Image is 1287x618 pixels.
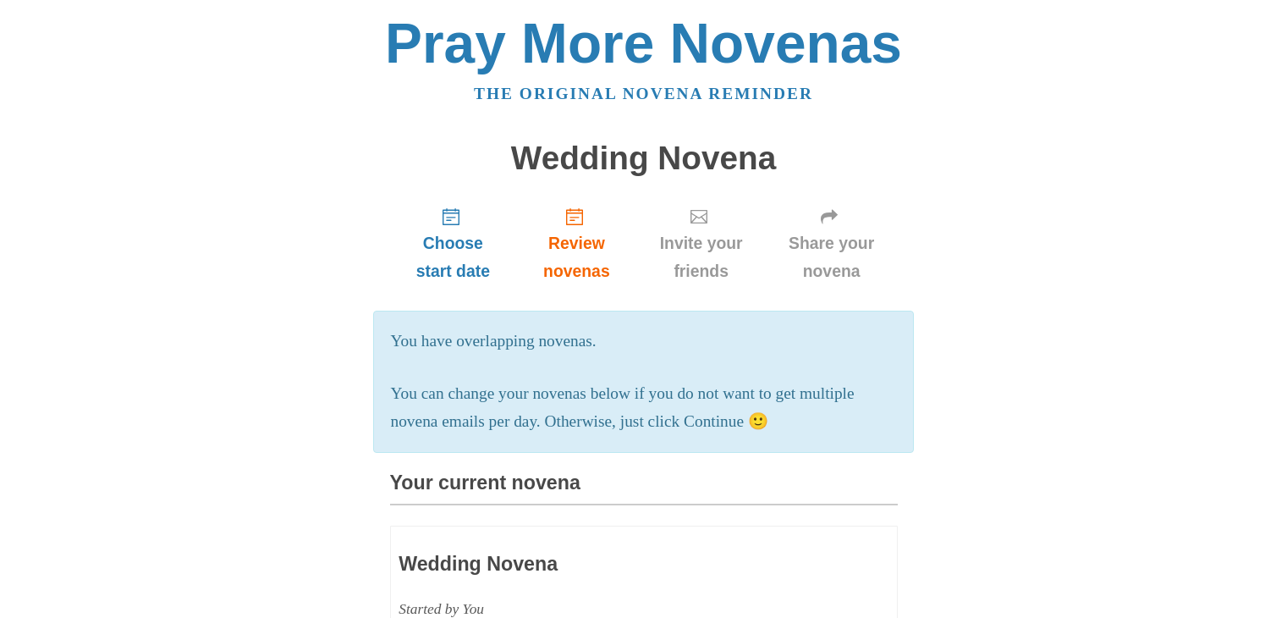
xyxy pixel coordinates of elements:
a: Pray More Novenas [385,12,902,74]
a: Review novenas [516,193,636,294]
span: Review novenas [533,229,619,285]
p: You can change your novenas below if you do not want to get multiple novena emails per day. Other... [391,380,897,436]
a: Choose start date [390,193,517,294]
h3: Wedding Novena [399,554,789,576]
span: Share your novena [783,229,881,285]
a: The original novena reminder [474,85,813,102]
a: Share your novena [766,193,898,294]
span: Invite your friends [654,229,749,285]
a: Invite your friends [637,193,766,294]
span: Choose start date [407,229,500,285]
h1: Wedding Novena [390,141,898,177]
h3: Your current novena [390,472,898,505]
p: You have overlapping novenas. [391,328,897,356]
